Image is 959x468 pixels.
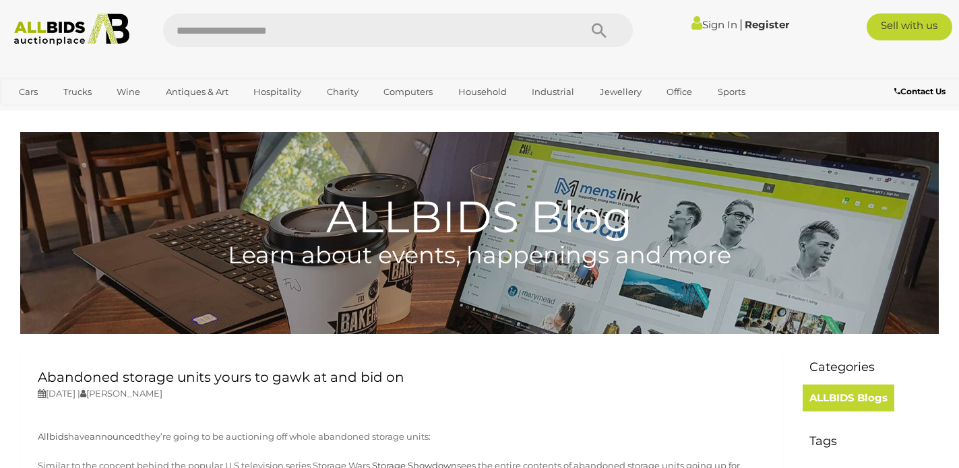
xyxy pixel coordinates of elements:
[739,17,743,32] span: |
[565,13,633,47] button: Search
[38,370,765,385] h2: Abandoned storage units yours to gawk at and bid on
[38,431,68,442] a: Allbids
[38,429,765,444] p: have they’re going to be auctioning off whole abandoned storage units:
[745,18,789,31] a: Register
[38,386,765,401] p: [DATE] | [PERSON_NAME]
[894,86,946,96] b: Contact Us
[375,81,441,103] a: Computers
[450,81,516,103] a: Household
[7,13,136,46] img: Allbids.com.au
[10,103,123,125] a: [GEOGRAPHIC_DATA]
[10,81,47,103] a: Cars
[55,81,100,103] a: Trucks
[523,81,583,103] a: Industrial
[691,18,737,31] a: Sign In
[20,132,939,241] h1: ALLBIDS Blog
[245,81,310,103] a: Hospitality
[867,13,952,40] a: Sell with us
[318,81,367,103] a: Charity
[803,385,894,411] a: ALLBIDS Blogs
[809,361,932,374] h3: Categories
[809,435,932,448] h3: Tags
[157,81,237,103] a: Antiques & Art
[20,242,939,269] h4: Learn about events, happenings and more
[591,81,650,103] a: Jewellery
[90,431,141,442] a: announced
[894,84,949,99] a: Contact Us
[709,81,754,103] a: Sports
[108,81,149,103] a: Wine
[658,81,701,103] a: Office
